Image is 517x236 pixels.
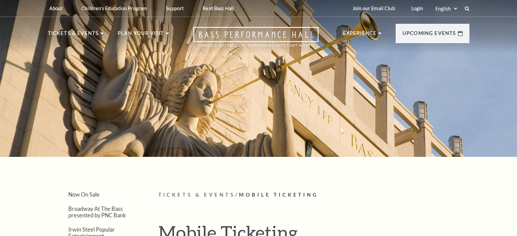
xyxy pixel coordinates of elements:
a: Broadway At The Bass presented by PNC Bank [68,205,126,218]
p: / [158,191,469,199]
p: Tickets & Events [48,29,99,41]
p: Experience [343,29,377,41]
select: Select: [434,5,458,12]
a: Now On Sale [68,191,100,198]
p: Support [166,5,184,11]
span: Mobile Ticketing [239,192,318,198]
p: Upcoming Events [402,29,456,41]
p: Children's Education Program [82,5,147,11]
p: Rent Bass Hall [203,5,234,11]
span: Tickets & Events [158,192,236,198]
p: About [49,5,63,11]
p: Plan Your Visit [118,29,164,41]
